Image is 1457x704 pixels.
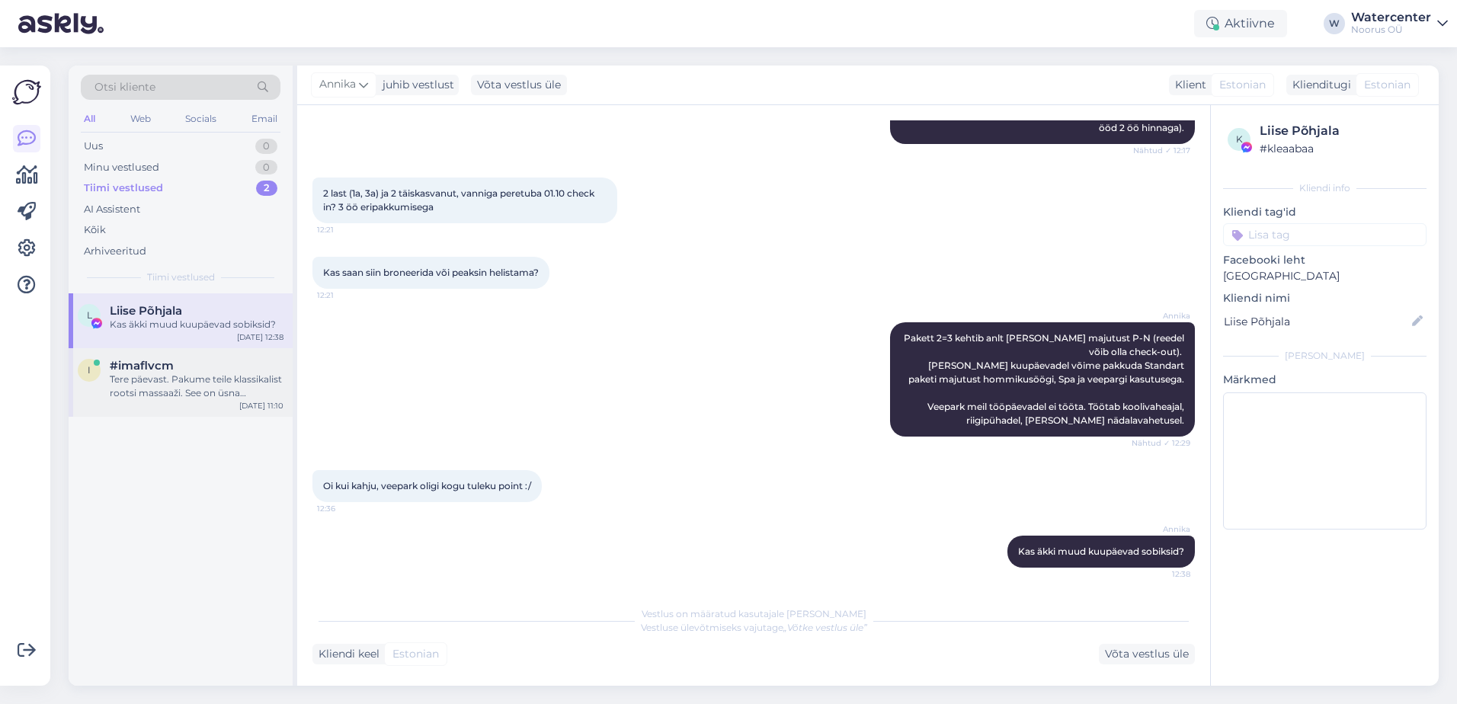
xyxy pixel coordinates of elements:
div: Klient [1169,77,1206,93]
span: 12:36 [317,503,374,514]
div: Email [248,109,280,129]
div: Watercenter [1351,11,1431,24]
div: Võta vestlus üle [1099,644,1195,664]
span: Annika [1133,310,1190,322]
span: Otsi kliente [94,79,155,95]
div: [DATE] 12:38 [237,331,283,343]
input: Lisa nimi [1224,313,1409,330]
span: #imaflvcm [110,359,174,373]
div: All [81,109,98,129]
div: W [1324,13,1345,34]
span: i [88,364,91,376]
div: Aktiivne [1194,10,1287,37]
div: Tiimi vestlused [84,181,163,196]
div: Arhiveeritud [84,244,146,259]
div: Kliendi info [1223,181,1427,195]
div: 2 [256,181,277,196]
i: „Võtke vestlus üle” [783,622,867,633]
div: Kõik [84,222,106,238]
div: 0 [255,139,277,154]
span: Annika [1133,523,1190,535]
span: Liise Põhjala [110,304,182,318]
div: Liise Põhjala [1260,122,1422,140]
div: Kas äkki muud kuupäevad sobiksid? [110,318,283,331]
div: Minu vestlused [84,160,159,175]
span: Kas äkki muud kuupäevad sobiksid? [1018,546,1184,557]
span: Oi kui kahju, veepark oligi kogu tuleku point :/ [323,480,531,491]
span: 12:21 [317,224,374,235]
div: # kleaabaa [1260,140,1422,157]
span: Vestluse ülevõtmiseks vajutage [641,622,867,633]
p: Märkmed [1223,372,1427,388]
p: Kliendi tag'id [1223,204,1427,220]
span: 12:38 [1133,568,1190,580]
div: Klienditugi [1286,77,1351,93]
div: Uus [84,139,103,154]
span: Estonian [392,646,439,662]
input: Lisa tag [1223,223,1427,246]
div: [DATE] 11:10 [239,400,283,411]
span: Annika [319,76,356,93]
span: Kas saan siin broneerida või peaksin helistama? [323,267,539,278]
div: AI Assistent [84,202,140,217]
span: 12:21 [317,290,374,301]
span: 2 last (1a, 3a) ja 2 täiskasvanut, vanniga peretuba 01.10 check in? 3 öö eripakkumisega [323,187,597,213]
span: L [87,309,92,321]
div: Võta vestlus üle [471,75,567,95]
span: Vestlus on määratud kasutajale [PERSON_NAME] [642,608,866,619]
div: Kliendi keel [312,646,379,662]
img: Askly Logo [12,78,41,107]
span: Pakett 2=3 kehtib anlt [PERSON_NAME] majutust P-N (reedel võib olla check-out). [PERSON_NAME] kuu... [904,332,1186,426]
p: Kliendi nimi [1223,290,1427,306]
span: Estonian [1219,77,1266,93]
p: [GEOGRAPHIC_DATA] [1223,268,1427,284]
div: [PERSON_NAME] [1223,349,1427,363]
div: juhib vestlust [376,77,454,93]
div: Tere päevast. Pakume teile klassikalist rootsi massaaži. See on üsna intensiivne [110,373,283,400]
a: WatercenterNoorus OÜ [1351,11,1448,36]
span: Nähtud ✓ 12:29 [1132,437,1190,449]
span: k [1236,133,1243,145]
span: Nähtud ✓ 12:17 [1133,145,1190,156]
div: Web [127,109,154,129]
span: Tiimi vestlused [147,270,215,284]
div: 0 [255,160,277,175]
p: Facebooki leht [1223,252,1427,268]
div: Socials [182,109,219,129]
span: Estonian [1364,77,1411,93]
div: Noorus OÜ [1351,24,1431,36]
